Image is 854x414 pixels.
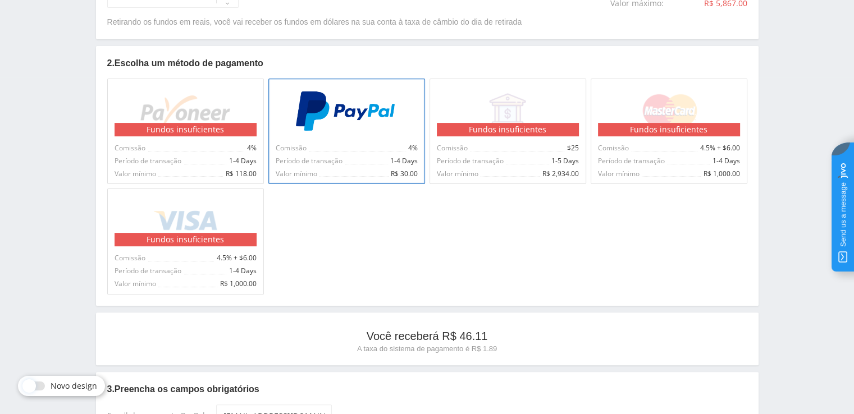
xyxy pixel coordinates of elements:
[406,144,418,152] span: 4%
[540,170,579,178] span: R$ 2,934.00
[115,254,148,262] span: Comissão
[214,254,257,262] span: 4.5% + $6.00
[218,280,257,288] span: R$ 1,000.00
[294,91,398,131] img: PayPal (BR)
[487,91,528,131] img: Банковский перевод
[598,170,642,178] span: Valor mínimo
[437,144,470,152] span: Comissão
[276,157,345,165] span: Período de transação
[437,170,481,178] span: Valor mínimo
[227,267,257,275] span: 1-4 Days
[598,157,667,165] span: Período de transação
[565,144,579,152] span: $25
[107,57,747,70] p: 2. Escolha um método de pagamento
[115,280,158,288] span: Valor mínimo
[107,344,747,354] p: A taxa do sistema de pagamento é R$ 1.89
[115,123,257,136] div: Fundos insuficientes
[437,123,579,136] div: Fundos insuficientes
[107,383,747,395] p: 3. Preencha os campos obrigatórios
[115,233,257,246] div: Fundos insuficientes
[115,170,158,178] span: Valor mínimo
[115,144,148,152] span: Comissão
[107,328,747,344] p: Você receberá R$ 46.11
[227,157,257,165] span: 1-4 Days
[598,123,740,136] div: Fundos insuficientes
[115,157,184,165] span: Período de transação
[598,144,631,152] span: Comissão
[635,91,702,131] img: MasterCard
[437,157,506,165] span: Período de transação
[245,144,257,152] span: 4%
[135,91,236,131] img: Payoneer (BR)
[276,144,309,152] span: Comissão
[389,170,418,178] span: R$ 30.00
[115,267,184,275] span: Período de transação
[698,144,740,152] span: 4.5% + $6.00
[107,17,747,28] p: Retirando os fundos em reais, você vai receber os fundos em dólares na sua conta à taxa de câmbio...
[51,381,97,390] span: Novo design
[223,170,257,178] span: R$ 118.00
[388,157,418,165] span: 1-4 Days
[276,170,319,178] span: Valor mínimo
[549,157,579,165] span: 1-5 Days
[701,170,740,178] span: R$ 1,000.00
[152,201,219,241] img: Visa
[710,157,740,165] span: 1-4 Days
